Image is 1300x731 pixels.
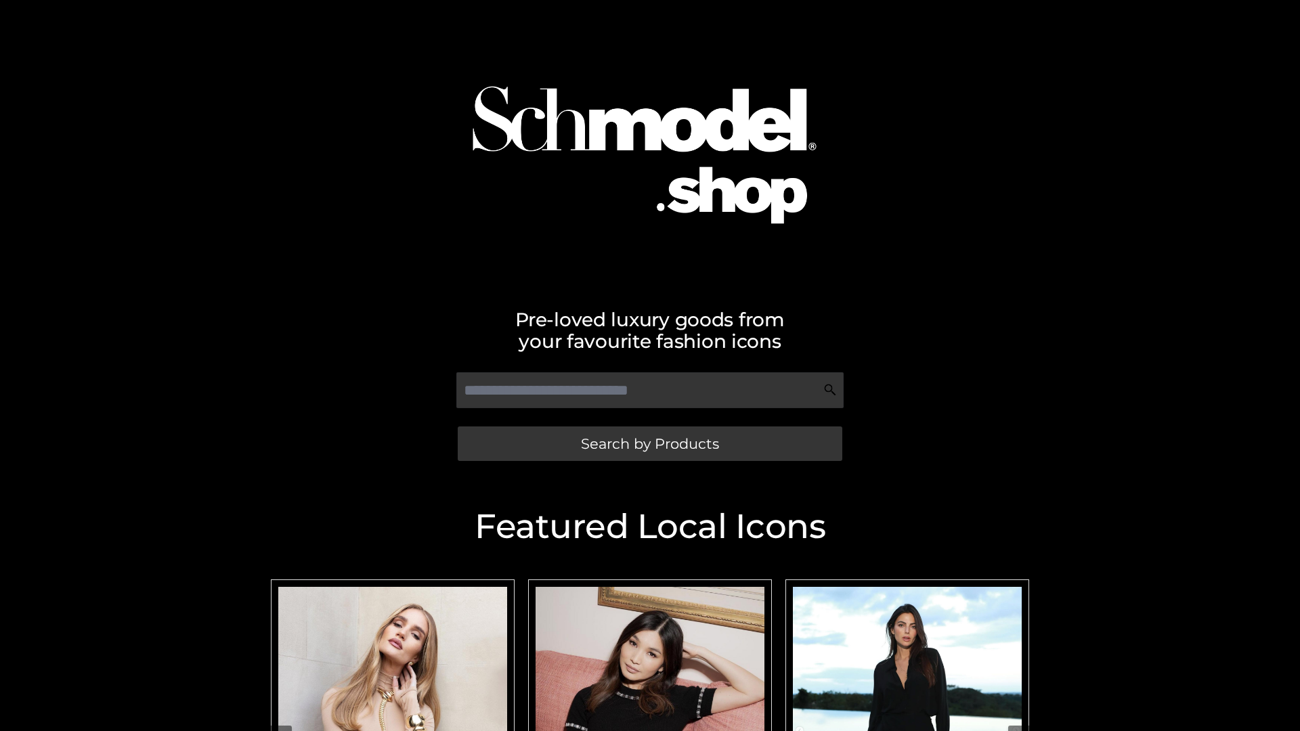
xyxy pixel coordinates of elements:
h2: Featured Local Icons​ [264,510,1036,544]
span: Search by Products [581,437,719,451]
img: Search Icon [823,383,837,397]
a: Search by Products [458,426,842,461]
h2: Pre-loved luxury goods from your favourite fashion icons [264,309,1036,352]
